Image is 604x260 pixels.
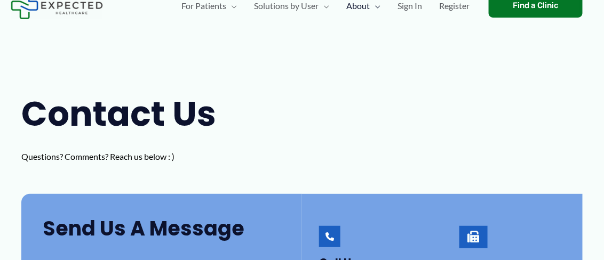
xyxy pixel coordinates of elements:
[319,226,340,247] a: Call Us
[21,90,224,138] h1: Contact Us
[21,149,224,165] p: Questions? Comments? Reach us below : )
[43,215,281,241] h2: Send Us a Message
